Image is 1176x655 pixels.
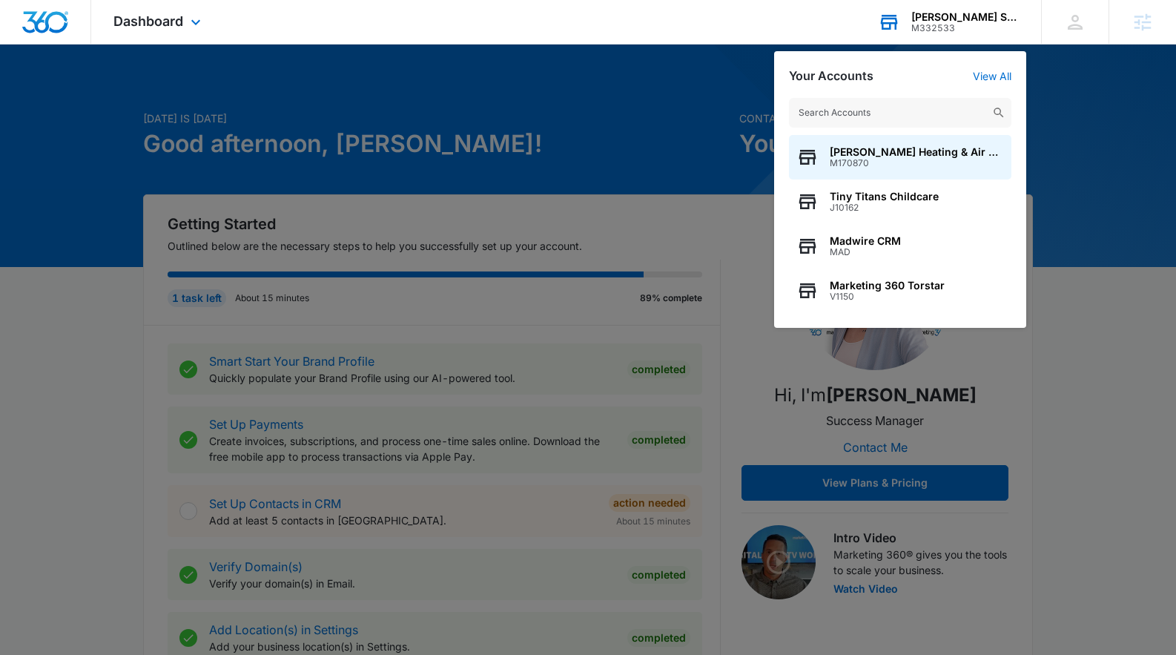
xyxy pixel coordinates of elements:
span: MAD [830,247,901,257]
span: Marketing 360 Torstar [830,280,945,292]
input: Search Accounts [789,98,1011,128]
span: Dashboard [113,13,183,29]
img: logo_orange.svg [24,24,36,36]
span: J10162 [830,203,939,213]
a: View All [973,70,1011,82]
span: V1150 [830,292,945,302]
button: Tiny Titans ChildcareJ10162 [789,180,1011,224]
div: account name [911,11,1020,23]
span: Madwire CRM [830,235,901,247]
div: v 4.0.25 [42,24,73,36]
span: Tiny Titans Childcare [830,191,939,203]
div: Domain: [DOMAIN_NAME] [39,39,163,50]
div: account id [911,23,1020,33]
button: [PERSON_NAME] Heating & Air ConditioningM170870 [789,135,1011,180]
button: Madwire CRMMAD [789,224,1011,269]
div: Keywords by Traffic [164,88,250,97]
img: website_grey.svg [24,39,36,50]
span: [PERSON_NAME] Heating & Air Conditioning [830,146,1004,158]
h2: Your Accounts [789,69,873,83]
img: tab_keywords_by_traffic_grey.svg [148,86,159,98]
img: tab_domain_overview_orange.svg [40,86,52,98]
button: Marketing 360 TorstarV1150 [789,269,1011,313]
div: Domain Overview [56,88,133,97]
span: M170870 [830,158,1004,168]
